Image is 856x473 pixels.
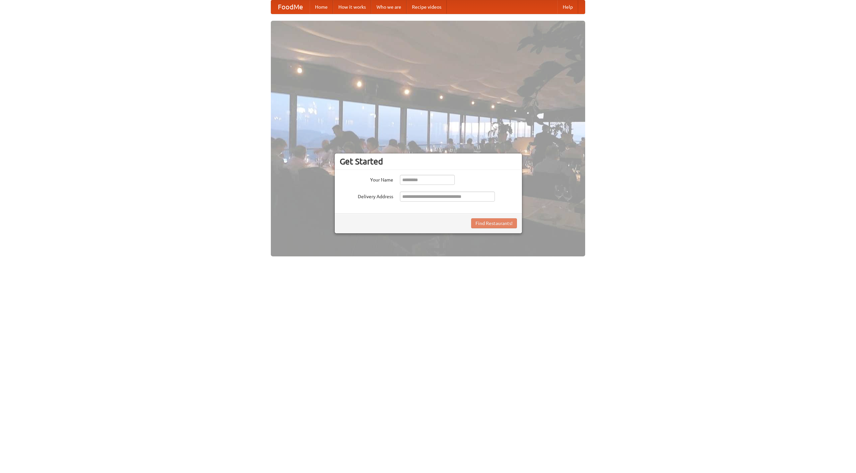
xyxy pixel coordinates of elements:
a: Help [557,0,578,14]
label: Delivery Address [340,192,393,200]
a: Home [310,0,333,14]
h3: Get Started [340,156,517,166]
a: Who we are [371,0,407,14]
button: Find Restaurants! [471,218,517,228]
label: Your Name [340,175,393,183]
a: Recipe videos [407,0,447,14]
a: FoodMe [271,0,310,14]
a: How it works [333,0,371,14]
